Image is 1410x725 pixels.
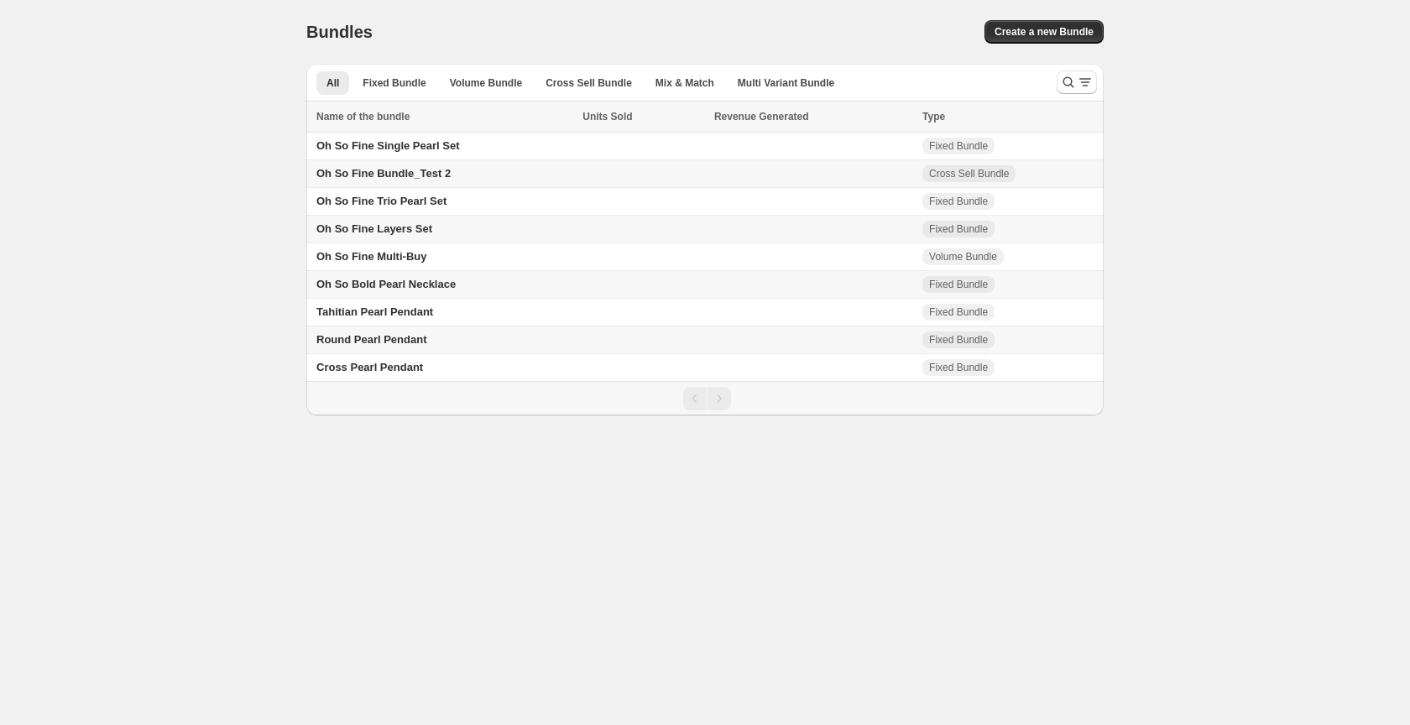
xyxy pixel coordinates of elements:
span: Fixed Bundle [929,139,988,153]
span: Fixed Bundle [929,333,988,347]
div: Name of the bundle [316,108,572,125]
span: Fixed Bundle [929,361,988,374]
span: Oh So Fine Multi-Buy [316,250,426,263]
span: Fixed Bundle [929,195,988,208]
span: Revenue Generated [714,108,809,125]
div: Type [922,108,1094,125]
span: Tahitian Pearl Pendant [316,305,433,318]
span: Oh So Fine Single Pearl Set [316,139,460,152]
span: Cross Sell Bundle [546,76,632,90]
span: Units Sold [582,108,632,125]
span: All [326,76,339,90]
span: Volume Bundle [450,76,522,90]
span: Cross Pearl Pendant [316,361,423,373]
span: Multi Variant Bundle [738,76,834,90]
span: Fixed Bundle [363,76,426,90]
span: Create a new Bundle [995,25,1094,39]
span: Fixed Bundle [929,305,988,319]
nav: Pagination [306,381,1104,415]
button: Units Sold [582,108,649,125]
span: Fixed Bundle [929,222,988,236]
span: Oh So Fine Bundle_Test 2 [316,167,451,180]
h1: Bundles [306,22,373,42]
span: Mix & Match [655,76,714,90]
span: Oh So Fine Trio Pearl Set [316,195,446,207]
button: Search and filter results [1057,70,1097,94]
span: Oh So Fine Layers Set [316,222,432,235]
span: Volume Bundle [929,250,997,263]
span: Round Pearl Pendant [316,333,426,346]
button: Create a new Bundle [984,20,1104,44]
span: Oh So Bold Pearl Necklace [316,278,456,290]
span: Fixed Bundle [929,278,988,291]
button: Revenue Generated [714,108,826,125]
span: Cross Sell Bundle [929,167,1009,180]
